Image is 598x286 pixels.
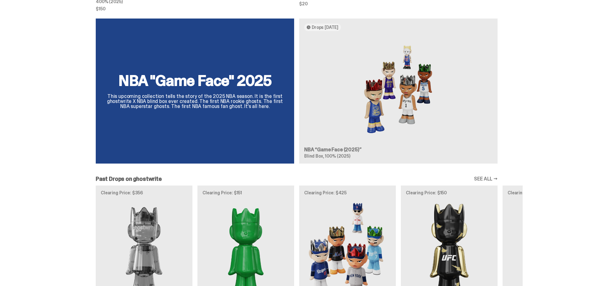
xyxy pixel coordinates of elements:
p: This upcoming collection tells the story of the 2025 NBA season. It is the first ghostwrite X NBA... [103,94,287,109]
p: Clearing Price: $356 [101,191,187,195]
h2: NBA "Game Face" 2025 [103,73,287,88]
span: 100% (2025) [325,153,350,159]
p: Clearing Price: $151 [202,191,289,195]
h2: Past Drops on ghostwrite [96,176,162,182]
a: SEE ALL → [474,176,498,181]
span: Drops [DATE] [312,25,338,30]
h3: NBA “Game Face (2025)” [304,147,493,152]
span: $20 [299,2,498,6]
p: Clearing Price: $425 [304,191,391,195]
img: Game Face (2025) [304,36,493,142]
span: Blind Box, [304,153,324,159]
p: Clearing Price: $150 [406,191,493,195]
p: Clearing Price: $100 [508,191,594,195]
span: $150 [96,7,294,11]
